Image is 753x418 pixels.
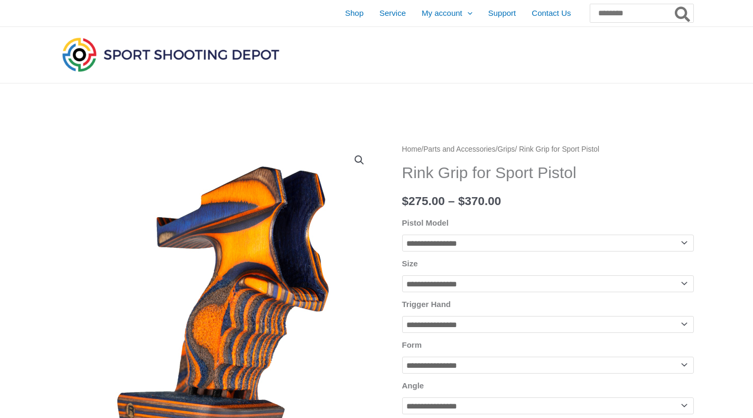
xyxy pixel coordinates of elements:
span: – [448,194,455,208]
label: Angle [402,381,424,390]
button: Search [673,4,693,22]
img: Sport Shooting Depot [60,35,282,74]
bdi: 370.00 [458,194,501,208]
span: $ [458,194,465,208]
label: Trigger Hand [402,300,451,309]
nav: Breadcrumb [402,143,694,156]
a: View full-screen image gallery [350,151,369,170]
label: Form [402,340,422,349]
a: Home [402,145,422,153]
bdi: 275.00 [402,194,445,208]
label: Size [402,259,418,268]
label: Pistol Model [402,218,449,227]
span: $ [402,194,409,208]
a: Parts and Accessories [423,145,496,153]
h1: Rink Grip for Sport Pistol [402,163,694,182]
a: Grips [498,145,515,153]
